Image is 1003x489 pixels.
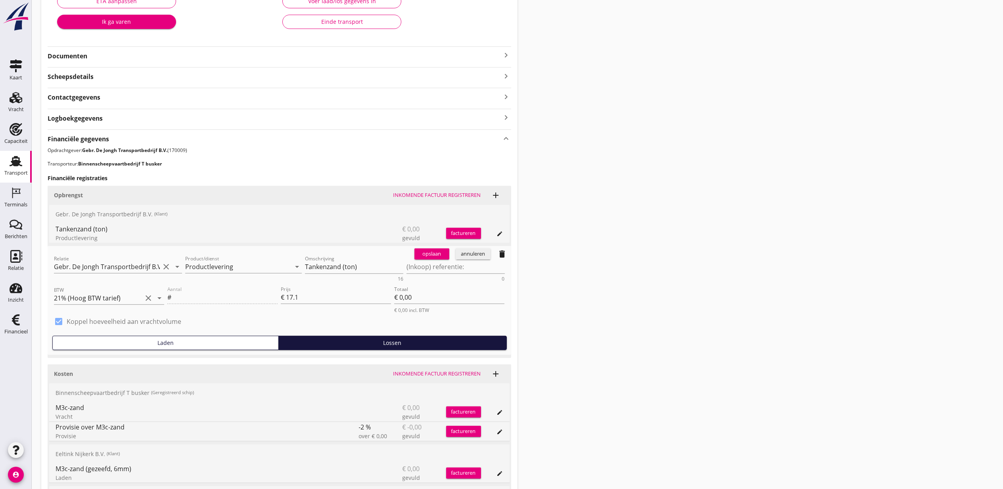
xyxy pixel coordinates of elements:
div: gevuld [403,412,446,421]
button: factureren [446,406,481,418]
div: Gebr. De Jongh Transportbedrijf B.V. [49,205,510,224]
div: factureren [446,469,481,477]
div: -2 % [359,422,403,441]
div: Productlevering [56,234,359,242]
strong: Opbrengst [54,191,83,199]
button: annuleren [456,248,491,260]
div: Binnenscheepvaartbedrijf T busker [49,383,510,402]
div: Inkomende factuur registreren [393,191,481,199]
img: logo-small.a267ee39.svg [2,2,30,31]
i: keyboard_arrow_right [502,50,511,60]
i: edit [497,429,503,435]
i: account_circle [8,467,24,483]
textarea: Omschrijving [305,260,403,273]
div: Provisie over M3c-zand [56,422,359,432]
strong: Contactgegevens [48,93,100,102]
small: (Geregistreerd schip) [151,389,194,396]
input: Product/dienst [185,260,291,273]
i: delete [498,249,507,259]
div: Inzicht [8,297,24,302]
div: Provisie [56,432,359,440]
label: Koppel hoeveelheid aan vrachtvolume [67,318,181,325]
div: factureren [446,229,481,237]
div: Berichten [5,234,27,239]
strong: Scheepsdetails [48,72,94,81]
i: keyboard_arrow_up [502,133,511,144]
div: M3c-zand (gezeefd, 6mm) [56,464,359,474]
div: Laden [56,339,275,347]
div: gevuld [403,474,446,482]
small: (Klant) [154,211,167,218]
div: Einde transport [289,17,395,26]
button: factureren [446,228,481,239]
div: Ik ga varen [63,17,170,26]
div: annuleren [459,250,487,258]
i: clear [161,262,171,271]
strong: Logboekgegevens [48,114,103,123]
i: arrow_drop_down [155,293,164,303]
div: Terminals [4,202,27,207]
div: factureren [446,427,481,435]
span: € 0,00 [403,224,420,234]
input: BTW [54,292,142,304]
button: Lossen [278,336,507,350]
input: Totaal [394,291,504,304]
input: Relatie [54,260,160,273]
textarea: (Inkoop) referentie: [407,260,505,273]
i: add [491,369,501,379]
i: keyboard_arrow_right [502,91,511,102]
i: edit [497,409,503,416]
i: clear [144,293,153,303]
strong: Documenten [48,52,502,61]
i: arrow_drop_down [173,262,182,271]
div: 16 [398,277,403,281]
div: Eeltink Nijkerk B.V. [49,445,510,464]
div: opslaan [418,250,446,258]
div: Capaciteit [4,139,28,144]
button: factureren [446,468,481,479]
div: Transport [4,170,28,175]
i: keyboard_arrow_right [502,71,511,81]
button: Einde transport [282,15,401,29]
div: 0 [502,277,505,281]
div: Kaart [10,75,22,80]
span: € -0,00 [403,422,422,432]
div: Lossen [282,339,503,347]
i: add [491,191,501,200]
div: over € 0,00 [359,432,403,440]
input: Prijs [286,291,391,304]
div: Tankenzand (ton) [56,224,359,234]
p: Opdrachtgever: (170009) [48,147,511,154]
button: opslaan [414,248,449,260]
span: € 0,00 [403,464,420,474]
div: Laden [56,474,359,482]
div: Vracht [8,107,24,112]
div: Inkomende factuur registreren [393,370,481,378]
strong: Financiële gegevens [48,135,109,144]
div: € 0,00 incl. BTW [394,307,504,314]
div: gevuld [403,432,446,440]
button: Ik ga varen [57,15,176,29]
i: arrow_drop_down [292,262,302,271]
strong: Binnenscheepvaartbedrijf T busker [78,160,162,167]
small: (Klant) [107,450,120,457]
strong: Kosten [54,370,73,377]
strong: Gebr. De Jongh Transportbedrijf B.V. [82,147,167,154]
i: edit [497,231,503,237]
button: Inkomende factuur registreren [390,368,484,379]
div: Vracht [56,412,359,421]
div: M3c-zand [56,403,359,412]
div: Financieel [4,329,28,334]
div: factureren [446,408,481,416]
div: Relatie [8,266,24,271]
span: € 0,00 [403,403,420,412]
i: edit [497,470,503,477]
h3: Financiële registraties [48,174,511,182]
i: keyboard_arrow_right [502,112,511,123]
button: Inkomende factuur registreren [390,190,484,201]
div: gevuld [403,234,446,242]
button: factureren [446,426,481,437]
div: € [281,293,286,302]
button: Laden [52,336,279,350]
p: Transporteur: [48,160,511,167]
